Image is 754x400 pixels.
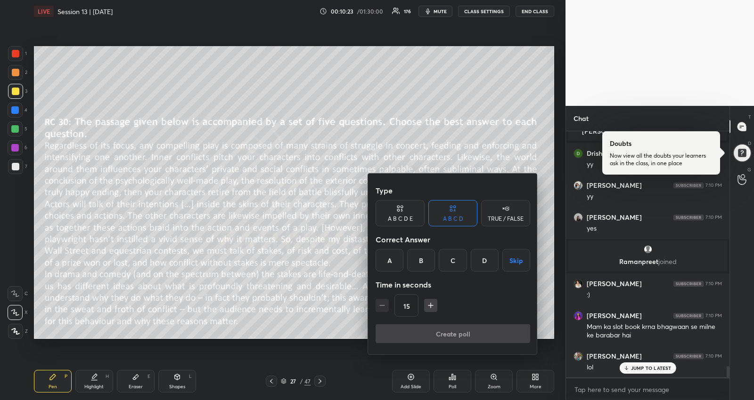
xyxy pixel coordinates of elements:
div: B [407,249,435,272]
div: TRUE / FALSE [488,216,524,222]
div: A B C D E [388,216,413,222]
div: C [439,249,467,272]
div: A [376,249,403,272]
div: Time in seconds [376,275,530,294]
div: D [471,249,499,272]
div: Correct Answer [376,230,530,249]
div: Type [376,181,530,200]
div: A B C D [443,216,463,222]
button: Skip [502,249,530,272]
